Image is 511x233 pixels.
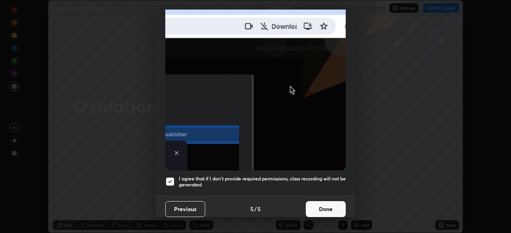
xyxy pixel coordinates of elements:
[165,201,205,217] button: Previous
[257,205,261,213] h4: 5
[250,205,254,213] h4: 5
[306,201,346,217] button: Done
[179,176,346,188] h5: I agree that if I don't provide required permissions, class recording will not be generated
[254,205,257,213] h4: /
